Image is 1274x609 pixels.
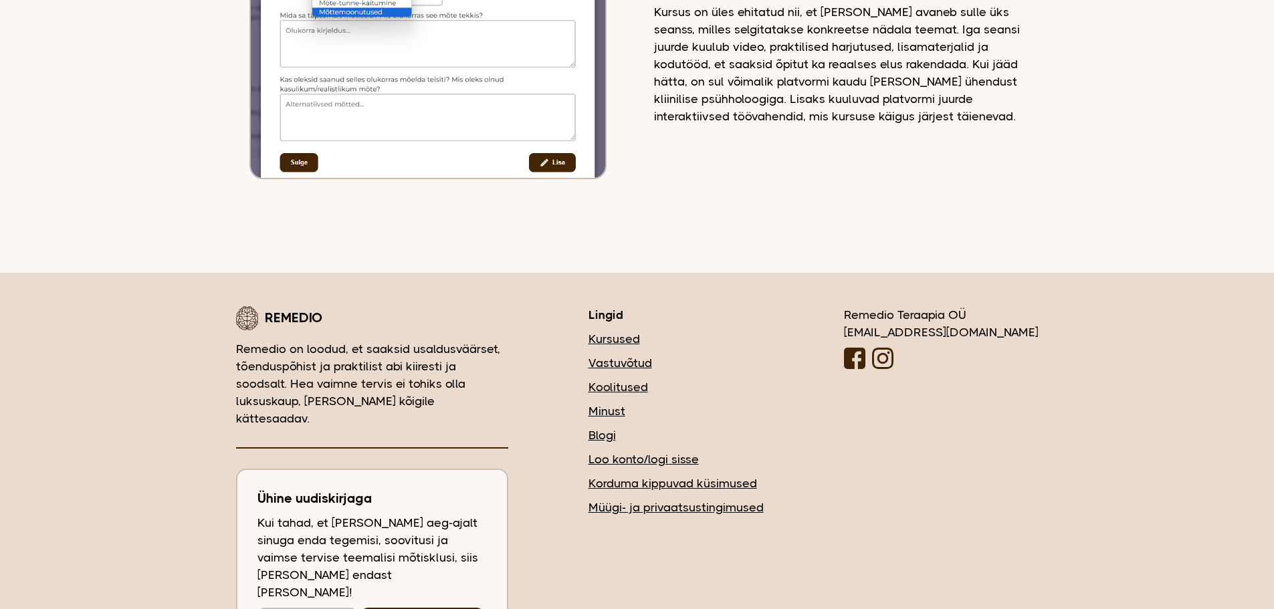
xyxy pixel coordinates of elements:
[589,354,764,372] a: Vastuvõtud
[589,451,764,468] a: Loo konto/logi sisse
[257,490,487,507] h2: Ühine uudiskirjaga
[844,324,1039,341] div: [EMAIL_ADDRESS][DOMAIN_NAME]
[236,306,258,330] img: Remedio logo
[589,499,764,516] a: Müügi- ja privaatsustingimused
[257,514,487,601] div: Kui tahad, et [PERSON_NAME] aeg-ajalt sinuga enda tegemisi, soovitusi ja vaimse tervise teemalisi...
[236,340,508,427] p: Remedio on loodud, et saaksid usaldusväärset, tõenduspõhist ja praktilist abi kiiresti ja soodsal...
[589,427,764,444] a: Blogi
[844,306,1039,374] div: Remedio Teraapia OÜ
[589,475,764,492] a: Korduma kippuvad küsimused
[589,306,764,324] h3: Lingid
[654,3,1039,125] p: Kursus on üles ehitatud nii, et [PERSON_NAME] avaneb sulle üks seanss, milles selgitatakse konkre...
[589,330,764,348] a: Kursused
[236,306,508,330] div: Remedio
[589,402,764,420] a: Minust
[844,348,865,369] img: Facebooki logo
[589,378,764,396] a: Koolitused
[872,348,893,369] img: Instagrammi logo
